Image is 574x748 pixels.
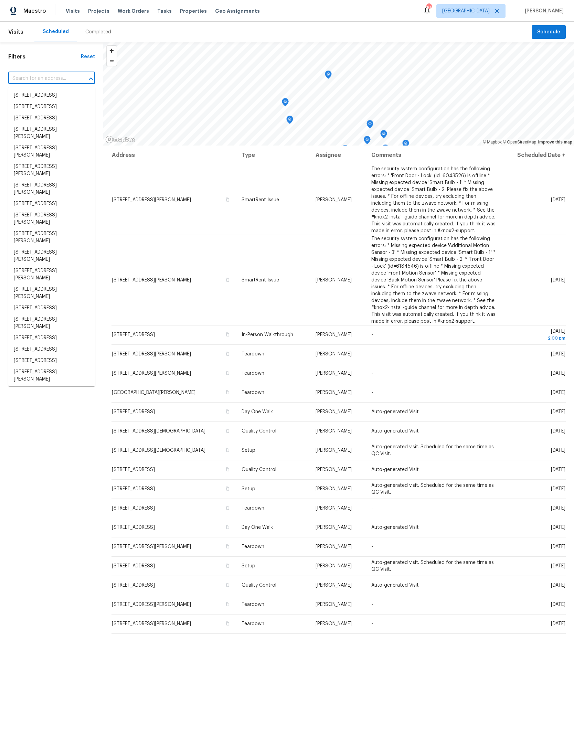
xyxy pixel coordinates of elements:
div: Map marker [286,116,293,126]
span: [DATE] [551,371,565,376]
span: [PERSON_NAME] [316,621,352,626]
button: Copy Address [224,620,231,627]
span: - [371,506,373,511]
span: [DATE] [508,329,565,342]
span: - [371,332,373,337]
span: [STREET_ADDRESS] [112,467,155,472]
span: [PERSON_NAME] [316,352,352,356]
span: [STREET_ADDRESS][PERSON_NAME] [112,352,191,356]
span: Auto-generated Visit [371,583,419,588]
th: Address [111,146,236,165]
span: [PERSON_NAME] [316,332,352,337]
h1: Filters [8,53,81,60]
span: Teardown [242,621,264,626]
span: [DATE] [551,352,565,356]
span: [STREET_ADDRESS][DEMOGRAPHIC_DATA] [112,448,205,453]
li: [STREET_ADDRESS][PERSON_NAME] [8,180,95,198]
li: [STREET_ADDRESS] [8,332,95,344]
span: - [371,390,373,395]
span: - [371,371,373,376]
canvas: Map [103,42,574,146]
span: The security system configuration has the following errors: * 'Front Door - Lock' (id=6043526) is... [371,167,496,233]
span: [PERSON_NAME] [316,544,352,549]
span: [STREET_ADDRESS] [112,564,155,568]
span: Teardown [242,506,264,511]
button: Copy Address [224,408,231,415]
span: - [371,544,373,549]
span: Work Orders [118,8,149,14]
li: [STREET_ADDRESS][PERSON_NAME] [8,210,95,228]
div: Completed [85,29,111,35]
button: Copy Address [224,582,231,588]
span: [DATE] [551,602,565,607]
span: [DATE] [551,197,565,202]
button: Copy Address [224,466,231,472]
li: [STREET_ADDRESS] [8,101,95,113]
li: [STREET_ADDRESS][PERSON_NAME] [8,228,95,247]
span: [STREET_ADDRESS][DEMOGRAPHIC_DATA] [112,429,205,434]
a: Improve this map [538,140,572,145]
span: Geo Assignments [215,8,260,14]
div: Map marker [364,136,371,147]
span: [PERSON_NAME] [316,564,352,568]
li: [STREET_ADDRESS] [8,198,95,210]
li: [STREET_ADDRESS] [8,355,95,366]
th: Assignee [310,146,366,165]
span: - [371,602,373,607]
div: Map marker [402,140,409,150]
span: [STREET_ADDRESS] [112,332,155,337]
span: [DATE] [551,409,565,414]
span: In-Person Walkthrough [242,332,293,337]
li: [STREET_ADDRESS][PERSON_NAME] [8,314,95,332]
button: Copy Address [224,447,231,453]
span: Teardown [242,371,264,376]
button: Copy Address [224,485,231,492]
span: [STREET_ADDRESS][PERSON_NAME] [112,602,191,607]
th: Comments [366,146,502,165]
button: Copy Address [224,601,231,607]
button: Copy Address [224,370,231,376]
span: [STREET_ADDRESS][PERSON_NAME] [112,621,191,626]
span: Teardown [242,352,264,356]
button: Close [86,74,96,84]
span: The security system configuration has the following errors: * Missing expected device 'Additional... [371,236,496,324]
span: Zoom in [107,46,117,56]
span: [PERSON_NAME] [316,487,352,491]
span: [PERSON_NAME] [316,197,352,202]
span: [DATE] [551,278,565,282]
div: 2:00 pm [508,335,565,342]
span: Zoom out [107,56,117,66]
button: Copy Address [224,563,231,569]
button: Copy Address [224,331,231,338]
span: [DATE] [551,544,565,549]
span: [DATE] [551,564,565,568]
span: Teardown [242,390,264,395]
div: Map marker [342,145,349,156]
span: [STREET_ADDRESS][PERSON_NAME] [112,371,191,376]
button: Copy Address [224,505,231,511]
button: Schedule [532,25,566,39]
span: - [371,352,373,356]
li: [STREET_ADDRESS] [8,344,95,355]
button: Copy Address [224,277,231,283]
span: [GEOGRAPHIC_DATA] [442,8,490,14]
span: Auto-generated visit. Scheduled for the same time as QC Visit. [371,560,494,572]
span: Auto-generated visit. Scheduled for the same time as QC Visit. [371,445,494,456]
div: Map marker [380,130,387,141]
span: Auto-generated Visit [371,467,419,472]
div: Map marker [282,98,289,109]
input: Search for an address... [8,73,76,84]
li: [STREET_ADDRESS][PERSON_NAME] [8,366,95,385]
span: SmartRent Issue [242,278,279,282]
div: Map marker [382,145,389,155]
span: [PERSON_NAME] [316,429,352,434]
span: Auto-generated Visit [371,429,419,434]
span: Day One Walk [242,409,273,414]
span: [DATE] [551,525,565,530]
span: Day One Walk [242,525,273,530]
span: Quality Control [242,429,276,434]
span: [PERSON_NAME] [316,409,352,414]
button: Copy Address [224,351,231,357]
li: [STREET_ADDRESS][PERSON_NAME] [8,284,95,302]
span: [STREET_ADDRESS] [112,525,155,530]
